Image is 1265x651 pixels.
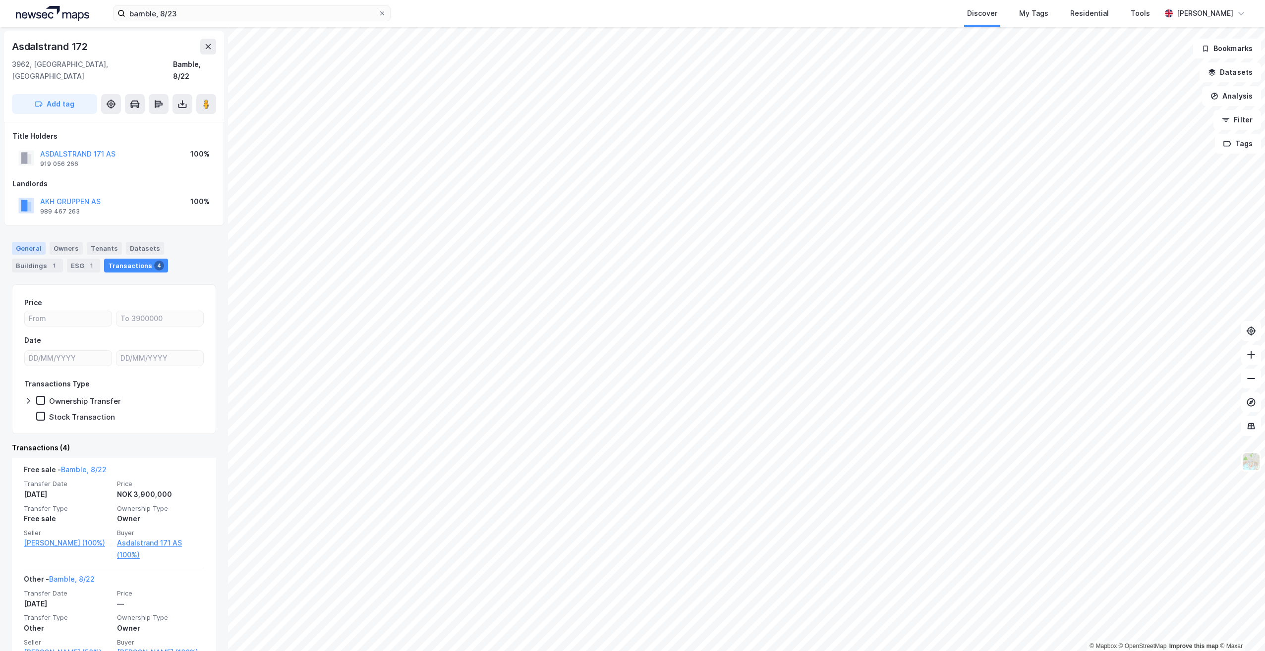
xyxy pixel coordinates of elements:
[1090,643,1117,650] a: Mapbox
[24,378,90,390] div: Transactions Type
[24,638,111,647] span: Seller
[1202,86,1261,106] button: Analysis
[126,242,164,255] div: Datasets
[87,242,122,255] div: Tenants
[67,259,100,272] div: ESG
[24,613,111,622] span: Transfer Type
[24,297,42,309] div: Price
[49,261,59,271] div: 1
[967,7,997,19] div: Discover
[24,529,111,537] span: Seller
[24,504,111,513] span: Transfer Type
[24,589,111,597] span: Transfer Date
[12,39,90,54] div: Asdalstrand 172
[117,613,204,622] span: Ownership Type
[117,488,204,500] div: NOK 3,900,000
[86,261,96,271] div: 1
[12,130,216,142] div: Title Holders
[24,598,111,610] div: [DATE]
[1131,7,1150,19] div: Tools
[61,465,107,474] a: Bamble, 8/22
[24,464,107,480] div: Free sale -
[154,261,164,271] div: 4
[1070,7,1109,19] div: Residential
[12,58,173,82] div: 3962, [GEOGRAPHIC_DATA], [GEOGRAPHIC_DATA]
[117,622,204,634] div: Owner
[117,537,204,561] a: Asdalstrand 171 AS (100%)
[1215,134,1261,154] button: Tags
[24,513,111,525] div: Free sale
[25,351,112,366] input: DD/MM/YYYY
[24,488,111,500] div: [DATE]
[117,589,204,597] span: Price
[49,575,95,583] a: Bamble, 8/22
[49,412,115,422] div: Stock Transaction
[24,480,111,488] span: Transfer Date
[190,196,210,208] div: 100%
[1193,39,1261,58] button: Bookmarks
[1242,452,1261,471] img: Z
[40,160,78,168] div: 919 056 266
[16,6,89,21] img: logo.a4113a55bc3d86da70a041830d287a7e.svg
[117,529,204,537] span: Buyer
[1169,643,1218,650] a: Improve this map
[12,442,216,454] div: Transactions (4)
[1215,603,1265,651] iframe: Chat Widget
[125,6,378,21] input: Search by address, cadastre, landlords, tenants or people
[12,178,216,190] div: Landlords
[117,504,204,513] span: Ownership Type
[117,598,204,610] div: —
[117,480,204,488] span: Price
[116,311,203,326] input: To 3900000
[190,148,210,160] div: 100%
[24,622,111,634] div: Other
[40,208,80,216] div: 989 467 263
[1200,62,1261,82] button: Datasets
[173,58,216,82] div: Bamble, 8/22
[24,573,95,589] div: Other -
[25,311,112,326] input: From
[1177,7,1233,19] div: [PERSON_NAME]
[49,396,121,406] div: Ownership Transfer
[12,94,97,114] button: Add tag
[24,537,111,549] a: [PERSON_NAME] (100%)
[117,638,204,647] span: Buyer
[1119,643,1167,650] a: OpenStreetMap
[117,513,204,525] div: Owner
[1213,110,1261,130] button: Filter
[104,259,168,272] div: Transactions
[50,242,83,255] div: Owners
[1019,7,1048,19] div: My Tags
[24,334,41,346] div: Date
[12,242,46,255] div: General
[116,351,203,366] input: DD/MM/YYYY
[12,259,63,272] div: Buildings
